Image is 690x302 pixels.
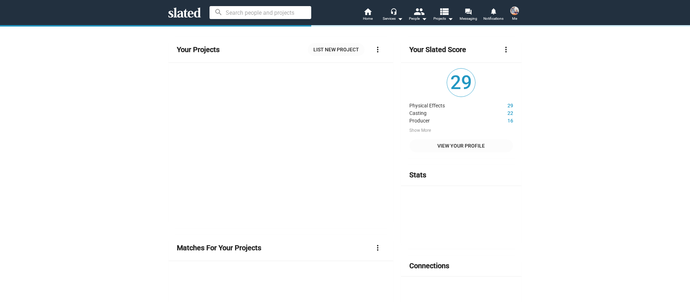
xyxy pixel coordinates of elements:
mat-card-title: Connections [409,261,449,271]
mat-icon: view_list [439,6,449,17]
mat-card-title: Your Slated Score [409,45,466,55]
a: Home [355,7,380,23]
span: List New Project [313,43,359,56]
button: Projects [431,7,456,23]
span: 29 [447,69,475,97]
dd: 22 [486,108,513,116]
mat-card-title: Your Projects [177,45,220,55]
mat-icon: forum [465,8,471,15]
button: Show More [409,128,431,134]
span: View Your Profile [415,139,507,152]
mat-icon: more_vert [373,243,382,252]
dd: 29 [486,101,513,108]
mat-card-title: Stats [409,170,426,180]
input: Search people and projects [210,6,311,19]
span: Notifications [483,14,503,23]
mat-icon: headset_mic [390,8,397,14]
span: Me [512,14,517,23]
a: Notifications [481,7,506,23]
button: Services [380,7,405,23]
span: Home [363,14,373,23]
mat-icon: more_vert [373,45,382,54]
mat-card-title: Matches For Your Projects [177,243,261,253]
mat-icon: people [414,6,424,17]
a: Messaging [456,7,481,23]
dd: 16 [486,116,513,124]
span: Messaging [460,14,477,23]
a: View Your Profile [409,139,513,152]
button: People [405,7,431,23]
mat-icon: notifications [490,8,497,14]
span: Projects [433,14,453,23]
mat-icon: arrow_drop_down [396,14,404,23]
div: Services [383,14,403,23]
img: Nathan Thomas [510,6,519,15]
mat-icon: more_vert [502,45,510,54]
div: People [409,14,427,23]
mat-icon: home [363,7,372,16]
mat-icon: arrow_drop_down [420,14,428,23]
a: List New Project [308,43,365,56]
dt: Physical Effects [409,101,486,108]
button: Nathan ThomasMe [506,5,523,24]
mat-icon: arrow_drop_down [446,14,455,23]
dt: Casting [409,108,486,116]
dt: Producer [409,116,486,124]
